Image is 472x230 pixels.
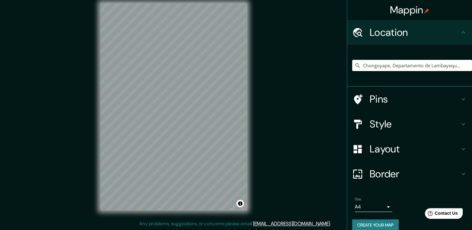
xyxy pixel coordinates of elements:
button: Toggle attribution [236,200,244,207]
h4: Pins [370,93,460,105]
input: Pick your city or area [352,60,472,71]
h4: Layout [370,143,460,155]
iframe: Help widget launcher [416,206,465,223]
div: Border [347,161,472,186]
div: Pins [347,87,472,112]
div: Location [347,20,472,45]
div: Style [347,112,472,137]
img: pin-icon.png [424,8,429,13]
h4: Style [370,118,460,130]
div: Layout [347,137,472,161]
canvas: Map [100,3,247,210]
h4: Location [370,26,460,39]
div: . [332,220,333,228]
label: Size [355,197,361,202]
div: A4 [355,202,392,212]
div: . [331,220,332,228]
p: Any problems, suggestions, or concerns please email . [139,220,331,228]
h4: Mappin [390,4,430,16]
h4: Border [370,168,460,180]
a: [EMAIL_ADDRESS][DOMAIN_NAME] [253,220,330,227]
